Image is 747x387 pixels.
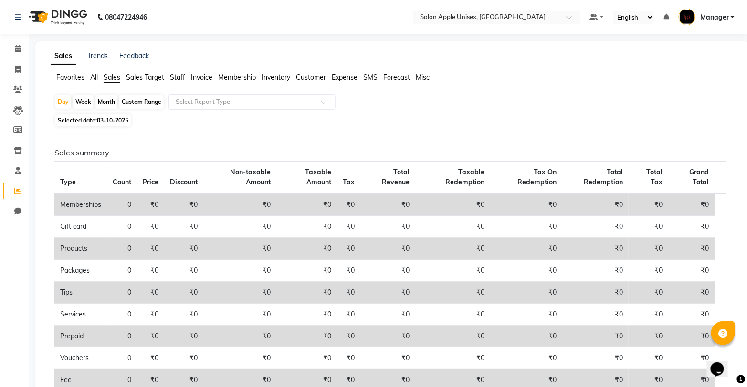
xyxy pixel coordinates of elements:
[562,304,629,326] td: ₹0
[415,238,490,260] td: ₹0
[668,347,715,369] td: ₹0
[105,4,147,31] b: 08047224946
[629,238,668,260] td: ₹0
[276,282,337,304] td: ₹0
[54,260,107,282] td: Packages
[60,178,76,186] span: Type
[562,347,629,369] td: ₹0
[107,347,137,369] td: 0
[490,282,562,304] td: ₹0
[562,282,629,304] td: ₹0
[668,282,715,304] td: ₹0
[415,216,490,238] td: ₹0
[137,193,164,216] td: ₹0
[276,304,337,326] td: ₹0
[276,193,337,216] td: ₹0
[54,193,107,216] td: Memberships
[55,114,131,126] span: Selected date:
[629,260,668,282] td: ₹0
[137,282,164,304] td: ₹0
[562,238,629,260] td: ₹0
[54,148,726,157] h6: Sales summary
[137,347,164,369] td: ₹0
[170,73,185,81] span: Staff
[276,216,337,238] td: ₹0
[360,260,415,282] td: ₹0
[113,178,131,186] span: Count
[517,168,557,186] span: Tax On Redemption
[55,95,71,109] div: Day
[276,347,337,369] td: ₹0
[690,168,709,186] span: Grand Total
[646,168,663,186] span: Total Tax
[107,260,137,282] td: 0
[203,347,276,369] td: ₹0
[126,73,164,81] span: Sales Target
[337,238,360,260] td: ₹0
[54,216,107,238] td: Gift card
[137,326,164,347] td: ₹0
[73,95,94,109] div: Week
[415,193,490,216] td: ₹0
[164,326,203,347] td: ₹0
[104,73,120,81] span: Sales
[360,326,415,347] td: ₹0
[337,282,360,304] td: ₹0
[90,73,98,81] span: All
[218,73,256,81] span: Membership
[668,260,715,282] td: ₹0
[668,238,715,260] td: ₹0
[143,178,158,186] span: Price
[107,326,137,347] td: 0
[276,238,337,260] td: ₹0
[382,168,410,186] span: Total Revenue
[137,216,164,238] td: ₹0
[164,193,203,216] td: ₹0
[707,349,737,377] iframe: chat widget
[107,304,137,326] td: 0
[137,304,164,326] td: ₹0
[262,73,290,81] span: Inventory
[119,95,164,109] div: Custom Range
[490,216,562,238] td: ₹0
[562,193,629,216] td: ₹0
[337,216,360,238] td: ₹0
[203,260,276,282] td: ₹0
[363,73,378,81] span: SMS
[54,347,107,369] td: Vouchers
[203,193,276,216] td: ₹0
[95,95,117,109] div: Month
[668,304,715,326] td: ₹0
[54,326,107,347] td: Prepaid
[51,48,76,65] a: Sales
[191,73,212,81] span: Invoice
[276,260,337,282] td: ₹0
[562,216,629,238] td: ₹0
[383,73,410,81] span: Forecast
[203,216,276,238] td: ₹0
[56,73,84,81] span: Favorites
[337,193,360,216] td: ₹0
[668,326,715,347] td: ₹0
[668,193,715,216] td: ₹0
[203,282,276,304] td: ₹0
[629,347,668,369] td: ₹0
[415,326,490,347] td: ₹0
[119,51,149,60] a: Feedback
[490,347,562,369] td: ₹0
[24,4,90,31] img: logo
[203,304,276,326] td: ₹0
[332,73,358,81] span: Expense
[164,347,203,369] td: ₹0
[230,168,271,186] span: Non-taxable Amount
[629,193,668,216] td: ₹0
[490,193,562,216] td: ₹0
[164,216,203,238] td: ₹0
[305,168,331,186] span: Taxable Amount
[562,326,629,347] td: ₹0
[296,73,326,81] span: Customer
[164,304,203,326] td: ₹0
[629,282,668,304] td: ₹0
[164,282,203,304] td: ₹0
[337,304,360,326] td: ₹0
